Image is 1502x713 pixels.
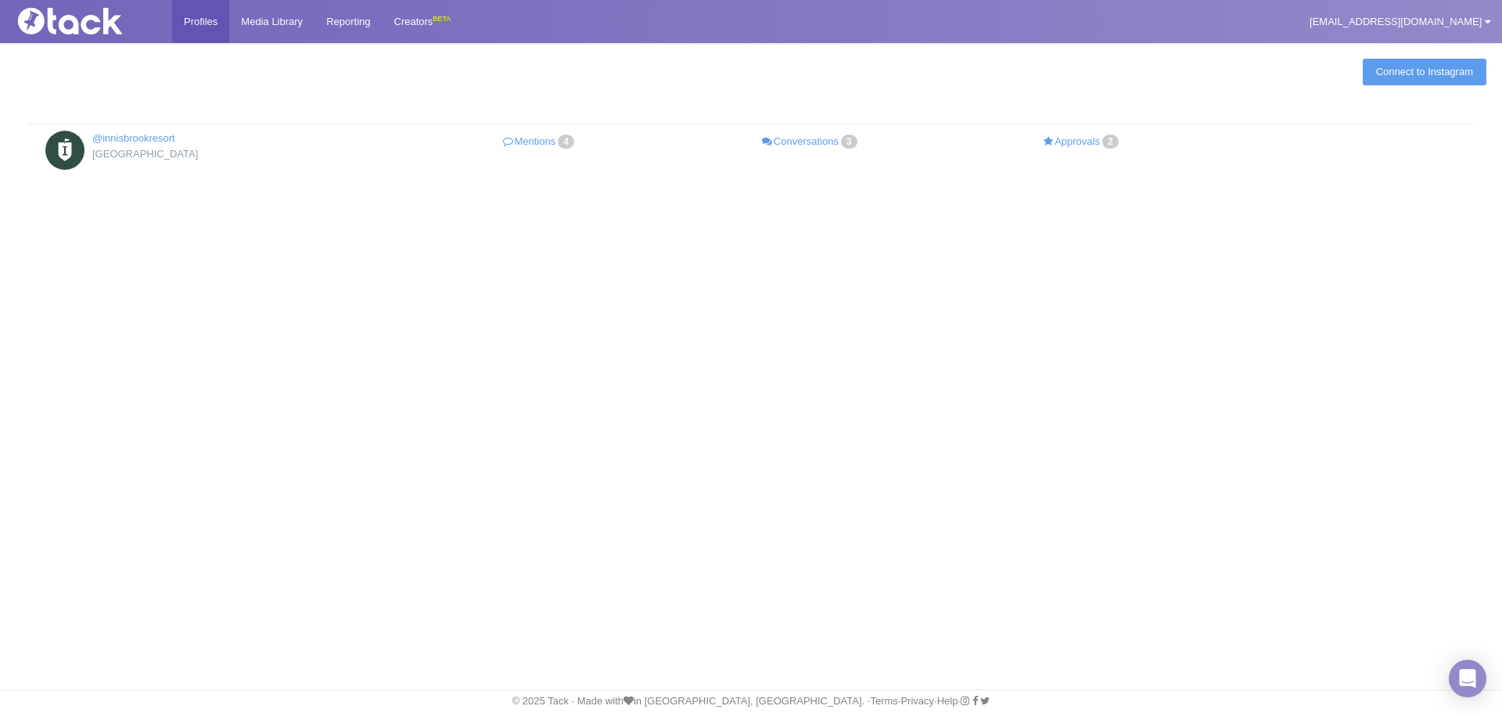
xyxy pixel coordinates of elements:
[558,135,574,149] span: 4
[45,131,84,170] img: Innisbrook Resort
[4,694,1498,708] div: © 2025 Tack · Made with in [GEOGRAPHIC_DATA], [GEOGRAPHIC_DATA]. · · · ·
[1449,660,1486,697] div: Open Intercom Messenger
[947,131,1218,153] a: Approvals2
[937,695,958,707] a: Help
[433,11,451,27] div: BETA
[404,131,676,153] a: Mentions4
[45,146,381,162] div: [GEOGRAPHIC_DATA]
[92,132,175,144] a: @innisbrookresort
[900,695,934,707] a: Privacy
[27,102,1475,124] th: : activate to sort column descending
[675,131,947,153] a: Conversations3
[1102,135,1119,149] span: 2
[1363,59,1486,85] a: Connect to Instagram
[841,135,857,149] span: 3
[12,8,168,34] img: Tack
[870,695,897,707] a: Terms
